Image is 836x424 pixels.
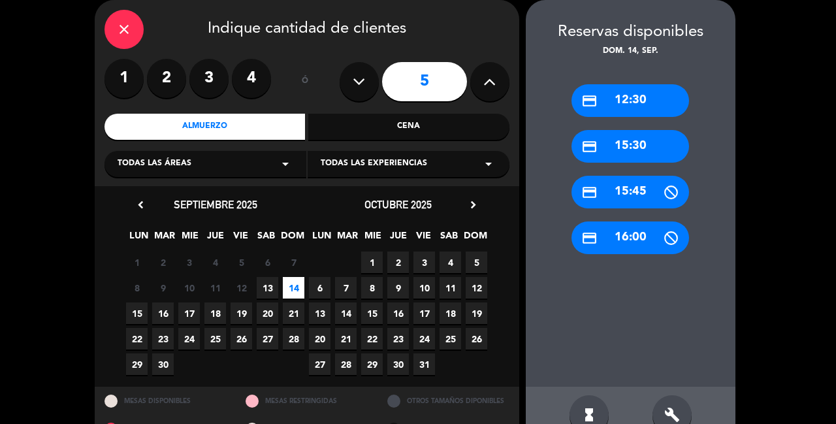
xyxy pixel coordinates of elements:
[118,157,191,171] span: Todas las áreas
[361,328,383,350] span: 22
[309,302,330,324] span: 13
[236,387,378,415] div: MESAS RESTRINGIDAS
[283,302,304,324] span: 21
[232,59,271,98] label: 4
[581,139,598,155] i: credit_card
[284,59,327,105] div: ó
[413,353,435,375] span: 31
[387,277,409,299] span: 9
[179,228,201,250] span: MIE
[466,198,480,212] i: chevron_right
[309,277,330,299] span: 6
[413,228,434,250] span: VIE
[178,252,200,273] span: 3
[231,328,252,350] span: 26
[361,302,383,324] span: 15
[378,387,519,415] div: OTROS TAMAÑOS DIPONIBLES
[257,302,278,324] span: 20
[387,302,409,324] span: 16
[126,277,148,299] span: 8
[104,114,306,140] div: Almuerzo
[204,302,226,324] span: 18
[309,328,330,350] span: 20
[189,59,229,98] label: 3
[361,353,383,375] span: 29
[413,328,435,350] span: 24
[440,302,461,324] span: 18
[230,228,251,250] span: VIE
[257,328,278,350] span: 27
[466,277,487,299] span: 12
[128,228,150,250] span: LUN
[257,252,278,273] span: 6
[335,328,357,350] span: 21
[204,252,226,273] span: 4
[361,252,383,273] span: 1
[571,130,689,163] div: 15:30
[278,156,293,172] i: arrow_drop_down
[387,353,409,375] span: 30
[440,328,461,350] span: 25
[204,277,226,299] span: 11
[281,228,302,250] span: DOM
[311,228,332,250] span: LUN
[257,277,278,299] span: 13
[309,353,330,375] span: 27
[413,277,435,299] span: 10
[581,230,598,246] i: credit_card
[526,20,735,45] div: Reservas disponibles
[571,221,689,254] div: 16:00
[664,407,680,423] i: build
[152,302,174,324] span: 16
[152,353,174,375] span: 30
[481,156,496,172] i: arrow_drop_down
[126,328,148,350] span: 22
[581,93,598,109] i: credit_card
[178,277,200,299] span: 10
[581,407,597,423] i: hourglass_full
[362,228,383,250] span: MIE
[153,228,175,250] span: MAR
[204,228,226,250] span: JUE
[571,176,689,208] div: 15:45
[336,228,358,250] span: MAR
[440,277,461,299] span: 11
[231,302,252,324] span: 19
[152,328,174,350] span: 23
[126,252,148,273] span: 1
[95,387,236,415] div: MESAS DISPONIBLES
[413,302,435,324] span: 17
[134,198,148,212] i: chevron_left
[466,302,487,324] span: 19
[335,277,357,299] span: 7
[413,252,435,273] span: 3
[104,10,509,49] div: Indique cantidad de clientes
[364,198,432,211] span: octubre 2025
[104,59,144,98] label: 1
[387,252,409,273] span: 2
[335,353,357,375] span: 28
[321,157,427,171] span: Todas las experiencias
[283,252,304,273] span: 7
[438,228,460,250] span: SAB
[440,252,461,273] span: 4
[387,328,409,350] span: 23
[204,328,226,350] span: 25
[581,184,598,201] i: credit_card
[466,328,487,350] span: 26
[231,277,252,299] span: 12
[126,302,148,324] span: 15
[255,228,277,250] span: SAB
[126,353,148,375] span: 29
[387,228,409,250] span: JUE
[178,302,200,324] span: 17
[335,302,357,324] span: 14
[308,114,509,140] div: Cena
[361,277,383,299] span: 8
[283,328,304,350] span: 28
[283,277,304,299] span: 14
[464,228,485,250] span: DOM
[526,45,735,58] div: dom. 14, sep.
[571,84,689,117] div: 12:30
[152,277,174,299] span: 9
